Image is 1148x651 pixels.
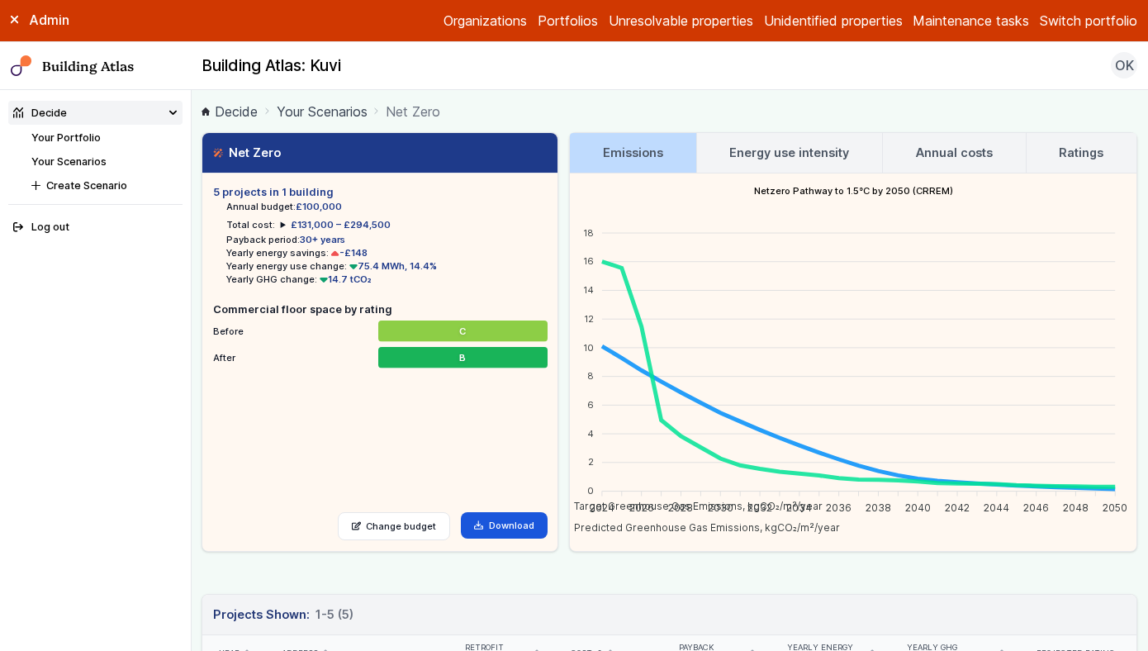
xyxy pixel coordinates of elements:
[587,399,594,411] tspan: 6
[584,312,594,324] tspan: 12
[329,247,368,259] span: -£148
[1027,133,1136,173] a: Ratings
[583,226,594,238] tspan: 18
[315,606,353,624] span: 1-5 (5)
[669,501,694,513] tspan: 2028
[588,456,594,468] tspan: 2
[603,144,663,162] h3: Emissions
[11,55,32,77] img: main-0bbd2752.svg
[708,501,733,513] tspan: 2030
[13,105,67,121] div: Decide
[347,260,437,272] span: 75.4 MWh, 14.4%
[562,500,823,512] span: Target Greenhouse Gas Emissions, kgCO₂/m²/year
[202,55,341,77] h2: Building Atlas: Kuvi
[1111,52,1137,78] button: OK
[291,219,391,230] span: £131,000 – £294,500
[226,273,547,286] li: Yearly GHG change:
[31,131,101,144] a: Your Portfolio
[1040,11,1137,31] button: Switch portfolio
[729,144,849,162] h3: Energy use intensity
[444,11,527,31] a: Organizations
[562,521,840,534] span: Predicted Greenhouse Gas Emissions, kgCO₂/m²/year
[226,259,547,273] li: Yearly energy use change:
[590,501,614,513] tspan: 2024
[213,344,547,365] li: After
[277,102,368,121] a: Your Scenarios
[583,284,594,296] tspan: 14
[461,512,548,539] a: Download
[1023,501,1049,513] tspan: 2046
[697,133,882,173] a: Energy use intensity
[213,606,353,624] h3: Projects Shown:
[916,144,993,162] h3: Annual costs
[587,370,594,382] tspan: 8
[31,155,107,168] a: Your Scenarios
[213,184,547,200] h5: 5 projects in 1 building
[905,501,931,513] tspan: 2040
[747,501,772,513] tspan: 2032
[226,233,547,246] li: Payback period:
[226,246,547,259] li: Yearly energy savings:
[883,133,1025,173] a: Annual costs
[583,341,594,353] tspan: 10
[570,173,1136,208] h4: Netzero Pathway to 1.5°C by 2050 (CRREM)
[1103,501,1127,513] tspan: 2050
[338,512,451,540] a: Change budget
[538,11,598,31] a: Portfolios
[386,102,440,121] span: Net Zero
[300,234,345,245] span: 30+ years
[317,273,372,285] span: 14.7 tCO₂
[583,255,594,267] tspan: 16
[459,351,466,364] span: B
[8,216,183,240] button: Log out
[570,133,695,173] a: Emissions
[8,101,183,125] summary: Decide
[913,11,1029,31] a: Maintenance tasks
[1115,55,1134,75] span: OK
[26,173,183,197] button: Create Scenario
[213,144,281,162] h3: Net Zero
[764,11,903,31] a: Unidentified properties
[226,200,547,213] li: Annual budget:
[202,102,258,121] a: Decide
[459,325,466,338] span: C
[1059,144,1103,162] h3: Ratings
[1063,501,1089,513] tspan: 2048
[226,218,275,231] h6: Total cost:
[629,501,654,513] tspan: 2026
[213,302,547,317] h5: Commercial floor space by rating
[296,201,342,212] span: £100,000
[281,218,391,231] summary: £131,000 – £294,500
[866,501,891,513] tspan: 2038
[587,427,594,439] tspan: 4
[945,501,970,513] tspan: 2042
[787,501,813,513] tspan: 2034
[213,317,547,339] li: Before
[587,485,594,497] tspan: 0
[826,501,852,513] tspan: 2036
[984,501,1010,513] tspan: 2044
[609,11,753,31] a: Unresolvable properties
